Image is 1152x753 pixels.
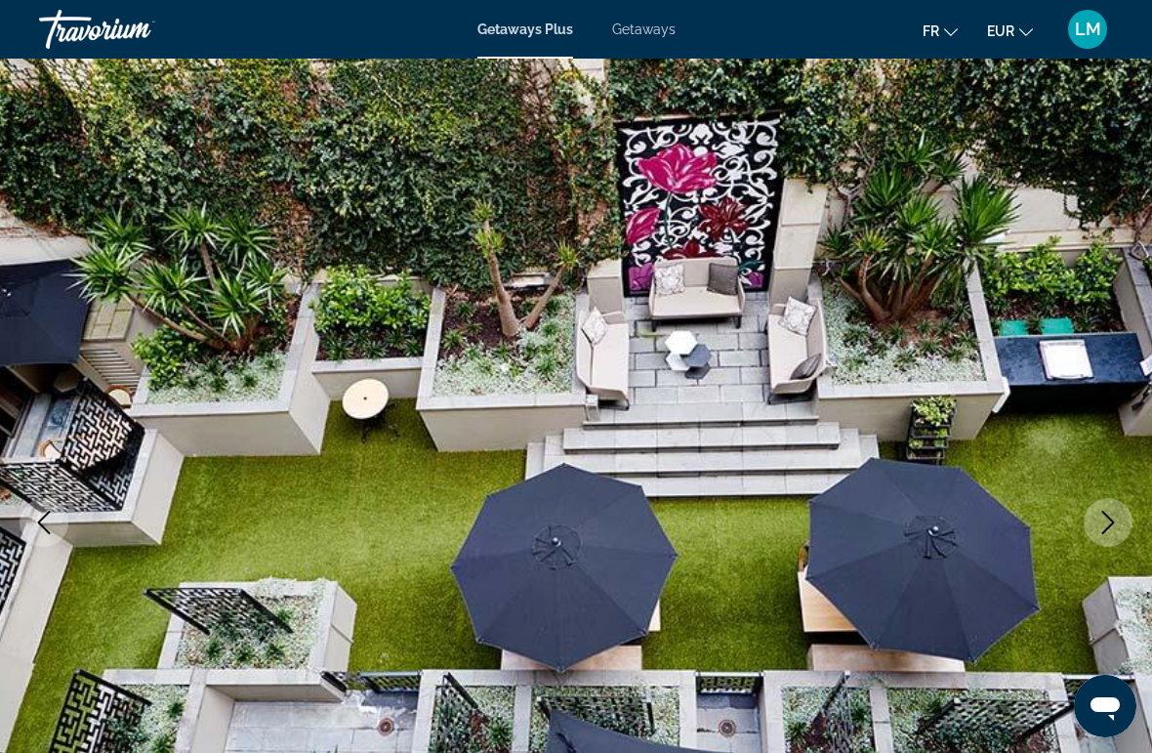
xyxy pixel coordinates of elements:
[1074,675,1136,737] iframe: Bouton de lancement de la fenêtre de messagerie
[1062,9,1113,50] button: User Menu
[20,498,68,547] button: Previous image
[39,4,234,55] a: Travorium
[477,21,573,37] a: Getaways Plus
[1075,20,1101,39] span: LM
[987,23,1014,39] span: EUR
[1084,498,1132,547] button: Next image
[987,17,1033,45] button: Change currency
[923,17,958,45] button: Change language
[923,23,939,39] span: fr
[612,21,676,37] a: Getaways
